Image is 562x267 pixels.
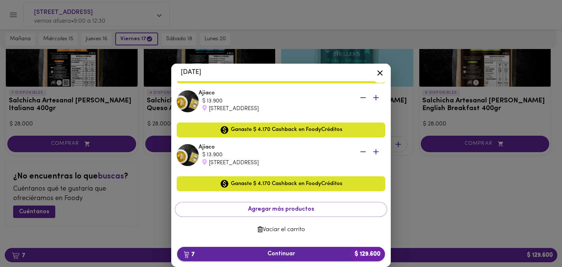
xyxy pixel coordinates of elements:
div: $ 13.900 [202,151,349,159]
div: Ganaste $ 4.170 Cashback en FoodyCréditos [177,123,385,138]
div: Ajiaco [199,143,385,167]
b: 7 [179,249,199,259]
div: Ganaste $ 4.170 Cashback en FoodyCréditos [177,176,385,191]
iframe: Messagebird Livechat Widget [520,225,555,260]
button: Agregar más productos [175,202,387,217]
div: $ 13.900 [202,97,349,105]
img: Ajiaco [177,90,199,112]
img: Ajiaco [177,144,199,166]
b: $ 129.600 [350,247,385,261]
img: cart.png [184,251,189,258]
span: Vaciar el carrito [181,226,381,233]
li: [DATE] [175,64,387,81]
div: Ajiaco [199,89,385,113]
button: 7Continuar$ 129.600 [177,247,385,261]
div: [STREET_ADDRESS] [202,105,349,113]
button: Vaciar el carrito [175,223,387,237]
span: Agregar más productos [181,206,381,213]
span: Continuar [183,251,379,257]
div: [STREET_ADDRESS] [202,159,349,167]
